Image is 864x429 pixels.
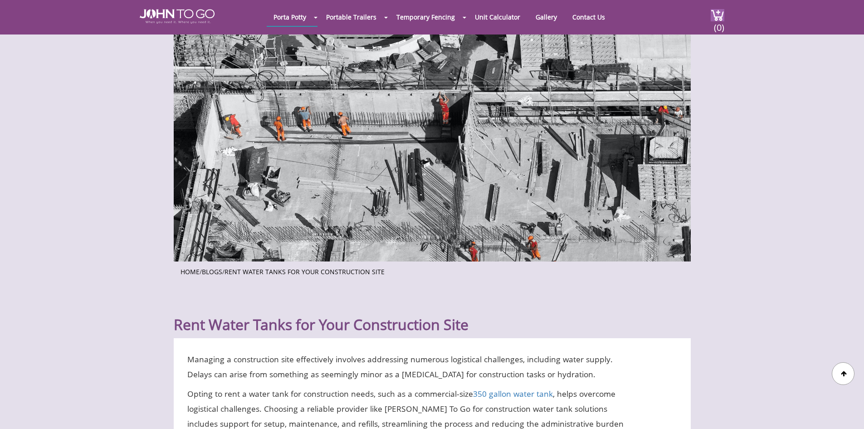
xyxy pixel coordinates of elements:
[566,8,612,26] a: Contact Us
[828,393,864,429] button: Live Chat
[181,267,200,276] a: Home
[267,8,313,26] a: Porta Potty
[473,388,553,399] a: 350 gallon water tank
[187,352,634,382] p: Managing a construction site effectively involves addressing numerous logistical challenges, incl...
[225,267,385,276] a: Rent Water Tanks for Your Construction Site
[468,8,527,26] a: Unit Calculator
[711,9,724,21] img: cart a
[181,265,684,276] ul: / /
[319,8,383,26] a: Portable Trailers
[140,9,215,24] img: JOHN to go
[529,8,564,26] a: Gallery
[174,294,691,334] h1: Rent Water Tanks for Your Construction Site
[713,14,724,34] span: (0)
[390,8,462,26] a: Temporary Fencing
[202,267,222,276] a: Blogs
